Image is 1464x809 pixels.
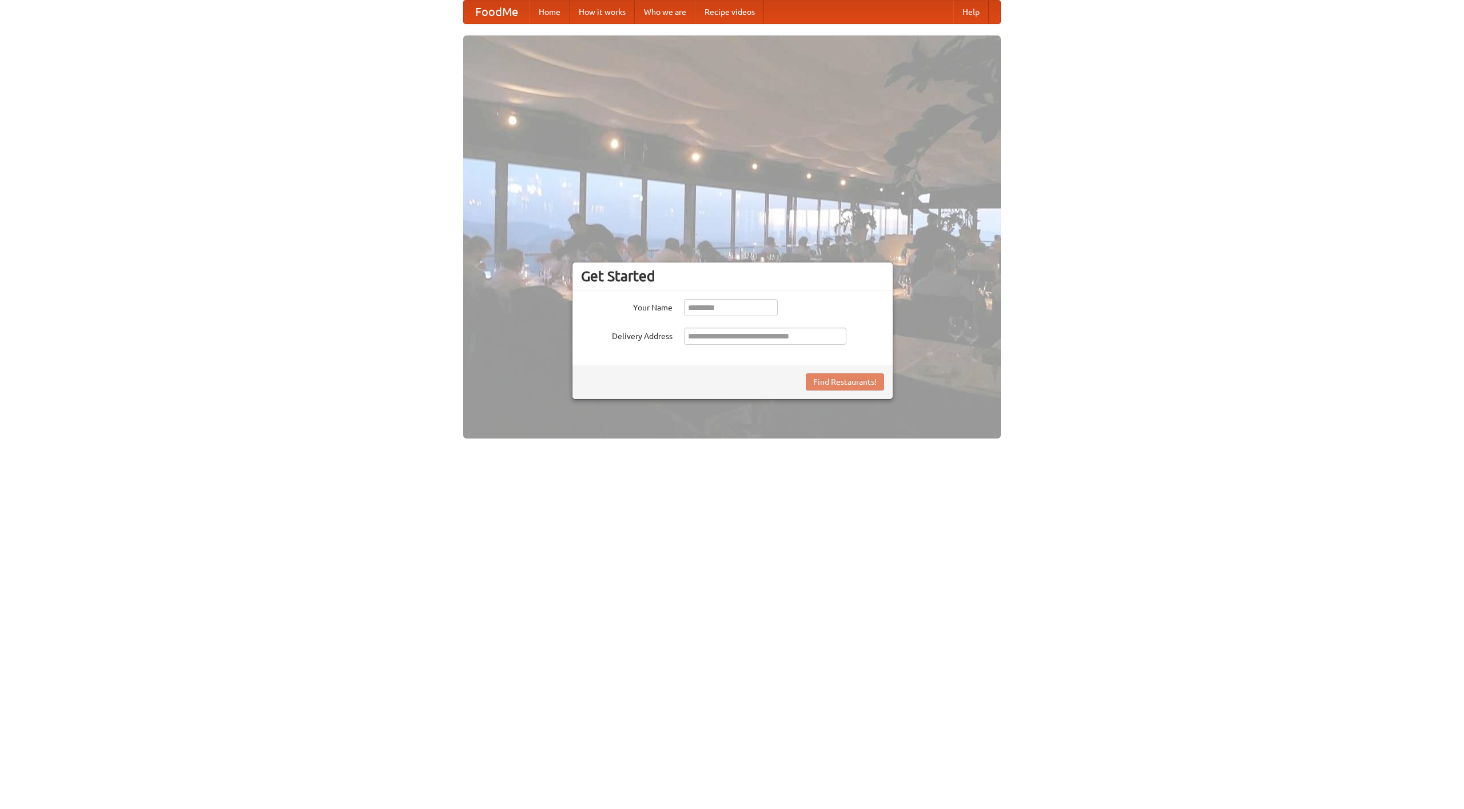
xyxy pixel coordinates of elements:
button: Find Restaurants! [806,373,884,390]
a: FoodMe [464,1,530,23]
a: Recipe videos [695,1,764,23]
h3: Get Started [581,268,884,285]
a: Help [953,1,989,23]
a: How it works [570,1,635,23]
label: Your Name [581,299,673,313]
label: Delivery Address [581,328,673,342]
a: Home [530,1,570,23]
a: Who we are [635,1,695,23]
